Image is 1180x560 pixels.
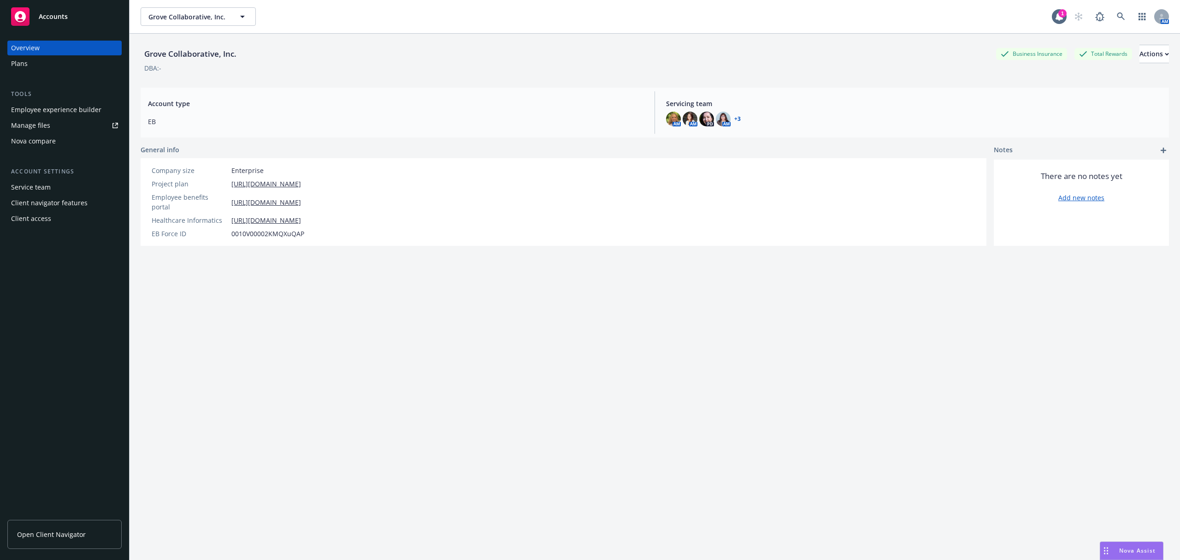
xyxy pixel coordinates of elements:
[716,112,731,126] img: photo
[11,118,50,133] div: Manage files
[11,134,56,149] div: Nova compare
[1041,171,1122,182] span: There are no notes yet
[231,215,301,225] a: [URL][DOMAIN_NAME]
[7,118,122,133] a: Manage files
[7,180,122,195] a: Service team
[7,167,122,176] div: Account settings
[152,215,228,225] div: Healthcare Informatics
[7,56,122,71] a: Plans
[683,112,697,126] img: photo
[11,41,40,55] div: Overview
[39,13,68,20] span: Accounts
[231,197,301,207] a: [URL][DOMAIN_NAME]
[141,48,240,60] div: Grove Collaborative, Inc.
[17,530,86,539] span: Open Client Navigator
[152,179,228,189] div: Project plan
[1133,7,1151,26] a: Switch app
[1074,48,1132,60] div: Total Rewards
[152,166,228,175] div: Company size
[1100,542,1112,560] div: Drag to move
[141,145,179,155] span: General info
[1112,7,1130,26] a: Search
[231,179,301,189] a: [URL][DOMAIN_NAME]
[1058,9,1067,18] div: 1
[734,116,741,122] a: +3
[152,192,228,212] div: Employee benefits portal
[1069,7,1088,26] a: Start snowing
[231,166,264,175] span: Enterprise
[11,102,101,117] div: Employee experience builder
[699,112,714,126] img: photo
[7,4,122,30] a: Accounts
[148,117,643,126] span: EB
[1139,45,1169,63] button: Actions
[1158,145,1169,156] a: add
[152,229,228,238] div: EB Force ID
[11,196,88,210] div: Client navigator features
[7,211,122,226] a: Client access
[11,56,28,71] div: Plans
[11,180,51,195] div: Service team
[148,12,228,22] span: Grove Collaborative, Inc.
[994,145,1013,156] span: Notes
[231,229,304,238] span: 0010V00002KMQXuQAP
[7,134,122,149] a: Nova compare
[144,63,161,73] div: DBA: -
[7,196,122,210] a: Client navigator features
[666,99,1162,108] span: Servicing team
[1091,7,1109,26] a: Report a Bug
[1100,542,1163,560] button: Nova Assist
[7,102,122,117] a: Employee experience builder
[7,89,122,99] div: Tools
[996,48,1067,60] div: Business Insurance
[1058,193,1104,203] a: Add new notes
[141,7,256,26] button: Grove Collaborative, Inc.
[148,99,643,108] span: Account type
[1119,547,1156,554] span: Nova Assist
[7,41,122,55] a: Overview
[11,211,51,226] div: Client access
[666,112,681,126] img: photo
